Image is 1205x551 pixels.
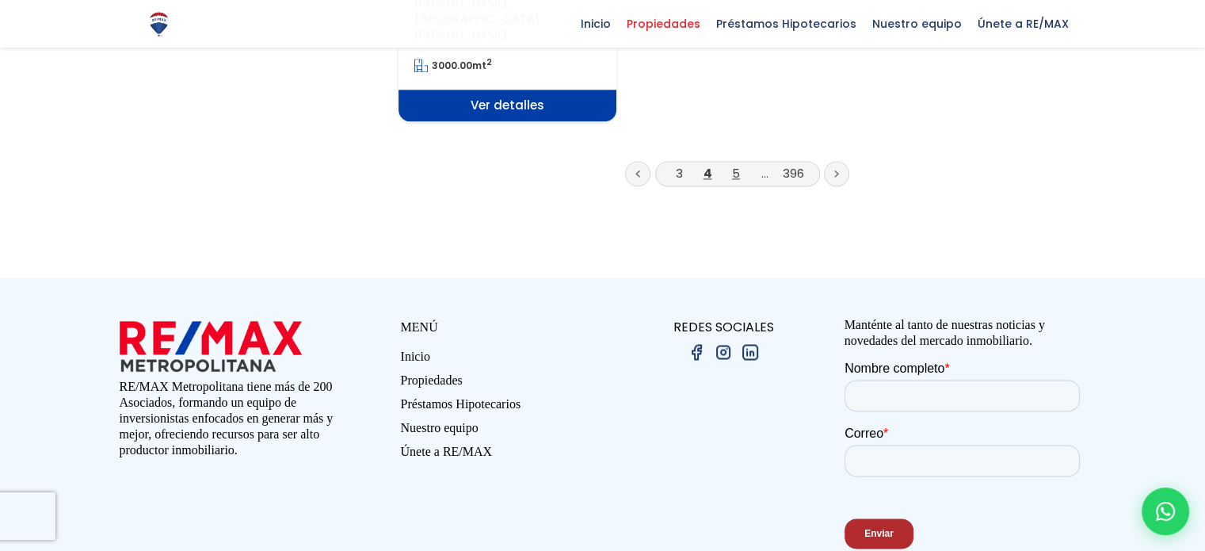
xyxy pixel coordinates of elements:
img: linkedin.png [741,342,760,362]
a: 396 [783,165,804,182]
span: Únete a RE/MAX [970,12,1077,36]
img: remax metropolitana logo [120,317,302,375]
img: instagram.png [714,342,733,362]
a: 4 [704,165,712,182]
a: ... [761,165,768,182]
p: Manténte al tanto de nuestras noticias y novedades del mercado inmobiliario. [845,317,1086,349]
a: 5 [732,165,740,182]
a: 3 [676,165,683,182]
span: Ver detalles [398,90,616,121]
a: Únete a RE/MAX [401,444,603,468]
span: Nuestro equipo [864,12,970,36]
span: Propiedades [619,12,708,36]
a: Inicio [401,349,603,373]
a: Nuestro equipo [401,420,603,444]
img: Logo de REMAX [145,10,173,38]
span: Inicio [573,12,619,36]
span: Préstamos Hipotecarios [708,12,864,36]
p: MENÚ [401,317,603,337]
span: 3000.00 [432,59,472,72]
sup: 2 [486,56,492,68]
a: Propiedades [401,373,603,396]
img: facebook.png [687,342,706,362]
span: mt [414,59,492,72]
p: REDES SOCIALES [603,317,845,337]
p: RE/MAX Metropolitana tiene más de 200 Asociados, formando un equipo de inversionistas enfocados e... [120,379,361,458]
a: Préstamos Hipotecarios [401,396,603,420]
